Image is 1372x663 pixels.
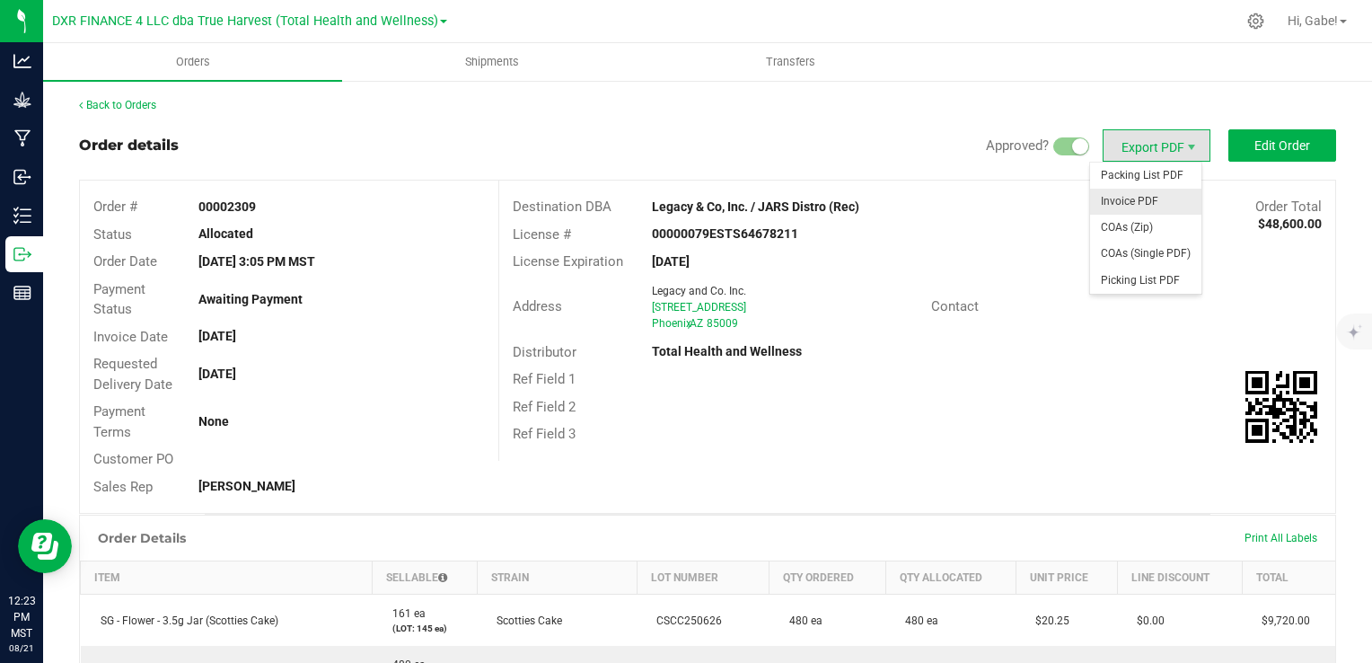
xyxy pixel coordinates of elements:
[707,317,738,330] span: 85009
[92,614,278,627] span: SG - Flower - 3.5g Jar (Scotties Cake)
[13,284,31,302] inline-svg: Reports
[513,426,576,442] span: Ref Field 3
[647,614,722,627] span: CSCC250626
[93,199,137,215] span: Order #
[637,561,769,595] th: Lot Number
[488,614,562,627] span: Scotties Cake
[896,614,938,627] span: 480 ea
[1245,371,1317,443] qrcode: 00002309
[98,531,186,545] h1: Order Details
[652,226,798,241] strong: 00000079ESTS64678211
[8,641,35,655] p: 08/21
[152,54,234,70] span: Orders
[1090,241,1201,267] li: COAs (Single PDF)
[1016,561,1117,595] th: Unit Price
[198,199,256,214] strong: 00002309
[52,13,438,29] span: DXR FINANCE 4 LLC dba True Harvest (Total Health and Wellness)
[13,129,31,147] inline-svg: Manufacturing
[79,135,179,156] div: Order details
[513,344,576,360] span: Distributor
[652,199,859,214] strong: Legacy & Co, Inc. / JARS Distro (Rec)
[780,614,822,627] span: 480 ea
[513,226,571,243] span: License #
[1253,614,1310,627] span: $9,720.00
[742,54,840,70] span: Transfers
[13,245,31,263] inline-svg: Outbound
[652,317,691,330] span: Phoenix
[198,329,236,343] strong: [DATE]
[383,607,426,620] span: 161 ea
[652,301,746,314] span: [STREET_ADDRESS]
[1117,561,1242,595] th: Line Discount
[1090,215,1201,241] li: COAs (Zip)
[13,168,31,186] inline-svg: Inbound
[93,479,153,495] span: Sales Rep
[198,479,295,493] strong: [PERSON_NAME]
[1128,614,1165,627] span: $0.00
[81,561,373,595] th: Item
[441,54,543,70] span: Shipments
[198,254,315,269] strong: [DATE] 3:05 PM MST
[373,561,478,595] th: Sellable
[885,561,1016,595] th: Qty Allocated
[1288,13,1338,28] span: Hi, Gabe!
[1244,532,1317,544] span: Print All Labels
[1026,614,1069,627] span: $20.25
[1228,129,1336,162] button: Edit Order
[770,561,886,595] th: Qty Ordered
[342,43,641,81] a: Shipments
[513,298,562,314] span: Address
[513,399,576,415] span: Ref Field 2
[513,253,623,270] span: License Expiration
[18,519,72,573] iframe: Resource center
[652,344,802,358] strong: Total Health and Wellness
[93,329,168,345] span: Invoice Date
[513,371,576,387] span: Ref Field 1
[13,52,31,70] inline-svg: Analytics
[690,317,703,330] span: AZ
[1103,129,1210,162] li: Export PDF
[1255,199,1322,215] span: Order Total
[383,622,467,635] p: (LOT: 145 ea)
[931,298,979,314] span: Contact
[43,43,342,81] a: Orders
[93,253,157,270] span: Order Date
[198,292,303,306] strong: Awaiting Payment
[1090,268,1201,294] li: Picking List PDF
[1242,561,1335,595] th: Total
[93,451,173,467] span: Customer PO
[79,99,156,111] a: Back to Orders
[93,403,145,440] span: Payment Terms
[93,226,132,243] span: Status
[8,593,35,641] p: 12:23 PM MST
[652,254,690,269] strong: [DATE]
[1254,138,1310,153] span: Edit Order
[198,226,253,241] strong: Allocated
[1090,163,1201,189] li: Packing List PDF
[688,317,690,330] span: ,
[1090,189,1201,215] li: Invoice PDF
[477,561,637,595] th: Strain
[1244,13,1267,30] div: Manage settings
[652,285,746,297] span: Legacy and Co. Inc.
[513,199,611,215] span: Destination DBA
[198,414,229,429] strong: None
[641,43,940,81] a: Transfers
[198,367,236,381] strong: [DATE]
[93,281,145,318] span: Payment Status
[1245,371,1317,443] img: Scan me!
[13,91,31,109] inline-svg: Grow
[13,207,31,225] inline-svg: Inventory
[1258,217,1322,231] strong: $48,600.00
[986,137,1049,154] span: Approved?
[93,356,172,393] span: Requested Delivery Date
